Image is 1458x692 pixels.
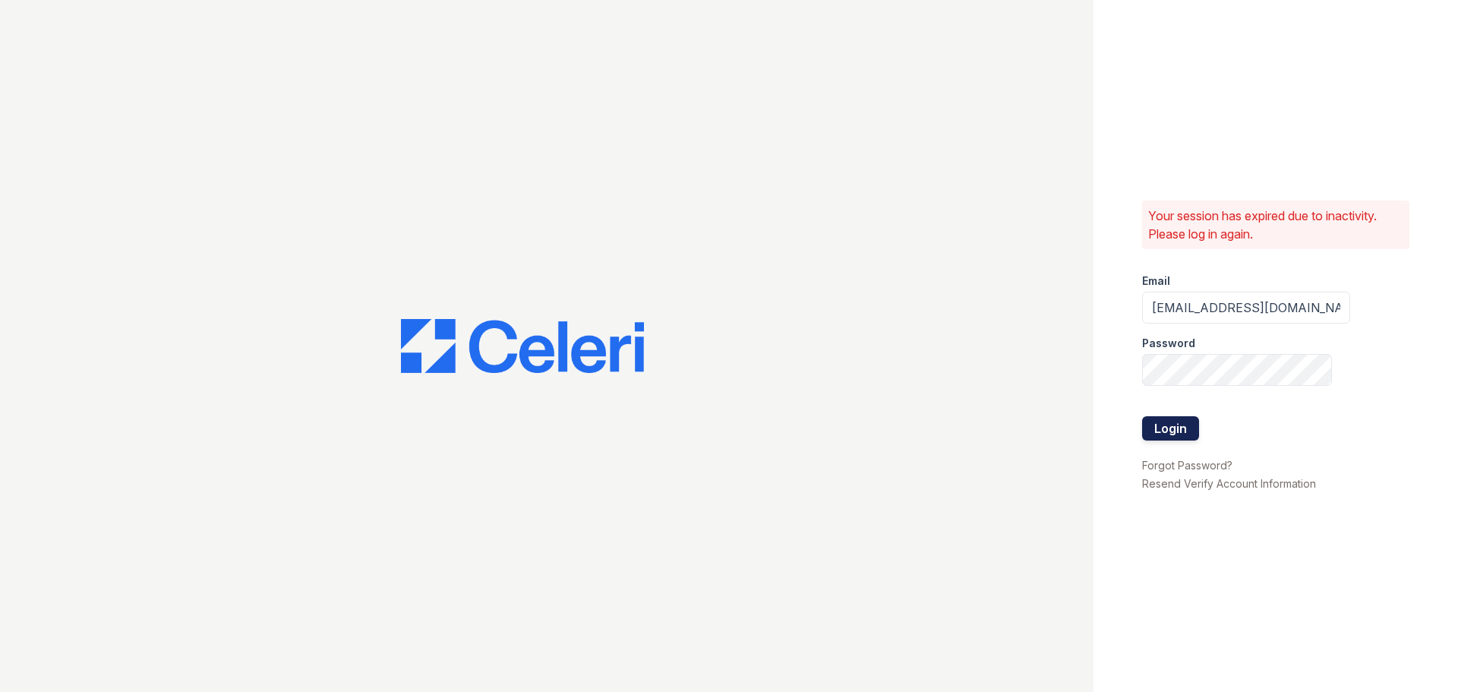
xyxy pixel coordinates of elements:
[1142,416,1199,441] button: Login
[1142,273,1170,289] label: Email
[1142,459,1232,472] a: Forgot Password?
[1148,207,1403,243] p: Your session has expired due to inactivity. Please log in again.
[1142,336,1195,351] label: Password
[1142,477,1316,490] a: Resend Verify Account Information
[401,319,644,374] img: CE_Logo_Blue-a8612792a0a2168367f1c8372b55b34899dd931a85d93a1a3d3e32e68fde9ad4.png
